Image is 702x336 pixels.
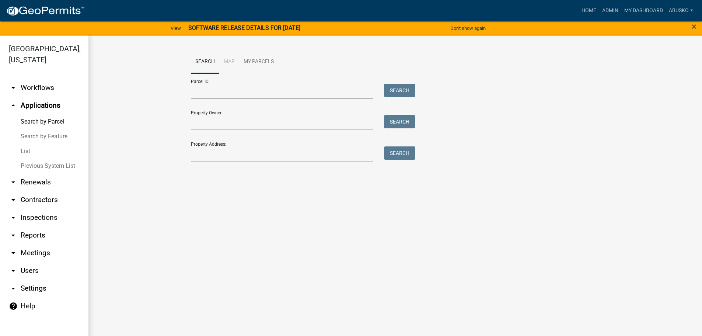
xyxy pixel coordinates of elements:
[621,4,666,18] a: My Dashboard
[9,83,18,92] i: arrow_drop_down
[9,195,18,204] i: arrow_drop_down
[384,115,415,128] button: Search
[666,4,696,18] a: abusko
[692,22,696,31] button: Close
[9,101,18,110] i: arrow_drop_up
[692,21,696,32] span: ×
[168,22,184,34] a: View
[447,22,489,34] button: Don't show again
[239,50,278,74] a: My Parcels
[188,24,300,31] strong: SOFTWARE RELEASE DETAILS FOR [DATE]
[191,50,219,74] a: Search
[599,4,621,18] a: Admin
[579,4,599,18] a: Home
[9,231,18,240] i: arrow_drop_down
[9,249,18,257] i: arrow_drop_down
[384,146,415,160] button: Search
[9,213,18,222] i: arrow_drop_down
[384,84,415,97] button: Search
[9,178,18,187] i: arrow_drop_down
[9,284,18,293] i: arrow_drop_down
[9,266,18,275] i: arrow_drop_down
[9,302,18,311] i: help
